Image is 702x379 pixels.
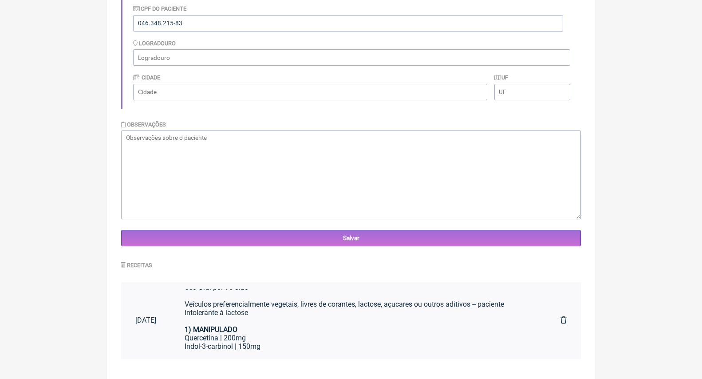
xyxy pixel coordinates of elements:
[121,262,152,268] label: Receitas
[133,74,160,81] label: Cidade
[185,342,532,351] div: Indol-3-carbinol | 150mg
[494,74,509,81] label: UF
[133,49,570,66] input: Logradouro
[121,121,166,128] label: Observações
[185,283,532,334] div: Uso Oral por 90 dias Veículos preferencialmente vegetais, livres de corantes, lactose, açucares o...
[121,309,170,332] a: [DATE]
[133,15,563,32] input: Identificação do Paciente
[133,40,176,47] label: Logradouro
[185,334,532,342] div: Quercetina | 200mg
[170,289,546,351] a: Uso Oral por 90 diasVeículos preferencialmente vegetais, livres de corantes, lactose, açucares ou...
[185,351,532,367] div: EGCG | 300mg Vitis vinifera | 400mg
[185,325,237,334] strong: 1) MANIPULADO
[121,230,581,246] input: Salvar
[494,84,570,100] input: UF
[133,5,186,12] label: CPF do Paciente
[133,84,487,100] input: Cidade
